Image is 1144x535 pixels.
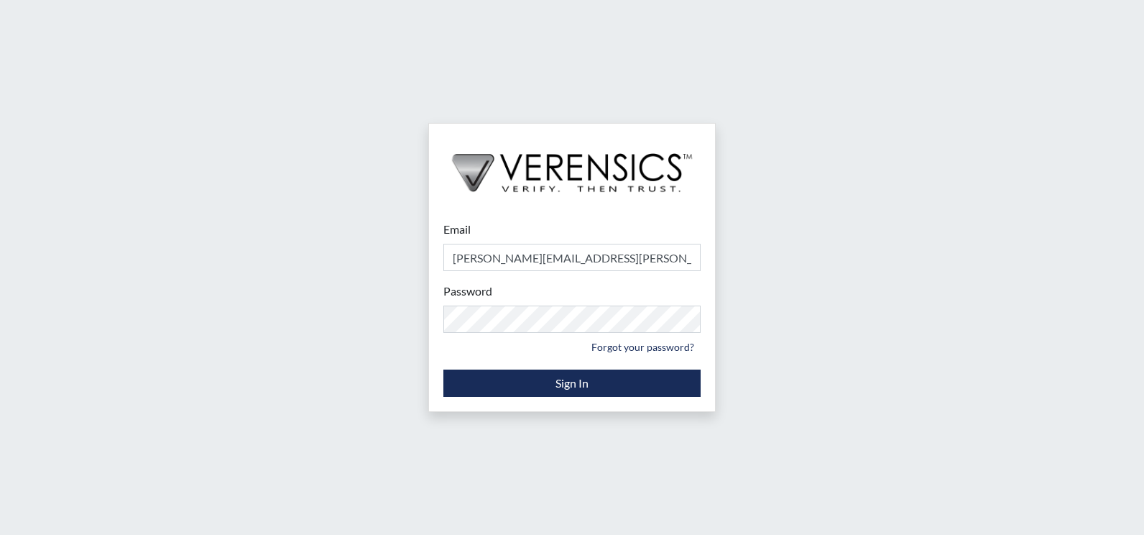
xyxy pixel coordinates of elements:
img: logo-wide-black.2aad4157.png [429,124,715,207]
button: Sign In [443,370,701,397]
input: Email [443,244,701,271]
a: Forgot your password? [585,336,701,358]
label: Password [443,283,492,300]
label: Email [443,221,471,238]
